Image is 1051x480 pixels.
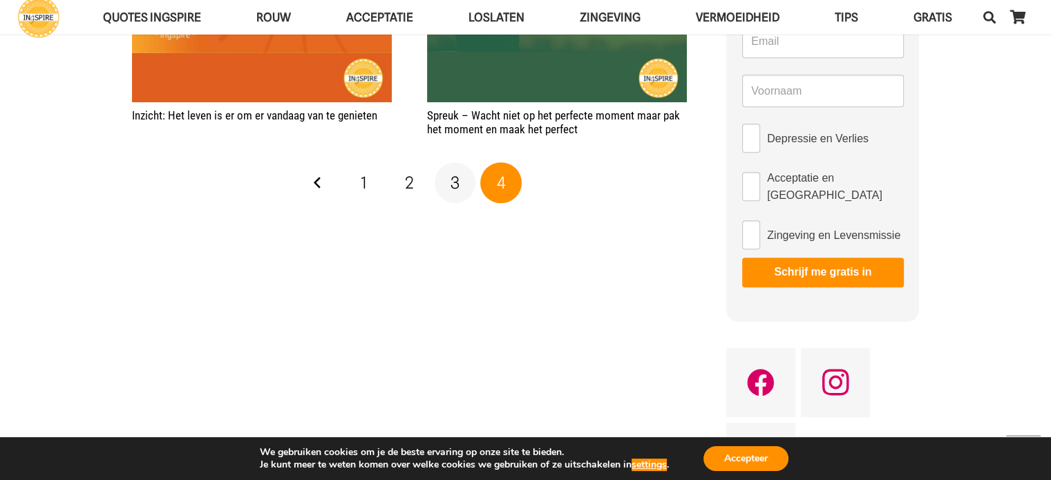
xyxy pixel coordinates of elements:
p: Je kunt meer te weten komen over welke cookies we gebruiken of ze uitschakelen in . [260,459,669,471]
span: Depressie en Verlies [767,130,869,147]
p: We gebruiken cookies om je de beste ervaring op onze site te bieden. [260,446,669,459]
span: TIPS [835,10,858,24]
input: Email [742,25,903,58]
span: ROUW [256,10,291,24]
input: Acceptatie en [GEOGRAPHIC_DATA] [742,172,760,201]
span: GRATIS [913,10,952,24]
span: Zingeving en Levensmissie [767,227,900,244]
span: Loslaten [468,10,524,24]
span: 3 [451,173,460,193]
a: Pagina 1 [343,162,384,204]
span: Pagina 4 [480,162,522,204]
span: 1 [361,173,367,193]
a: Spreuk – Wacht niet op het perfecte moment maar pak het moment en maak het perfect [427,108,680,136]
input: Depressie en Verlies [742,124,760,153]
span: Acceptatie [346,10,413,24]
button: Schrijf me gratis in [742,258,903,287]
a: Pagina 3 [435,162,476,204]
span: QUOTES INGSPIRE [103,10,201,24]
span: Acceptatie en [GEOGRAPHIC_DATA] [767,169,903,204]
span: VERMOEIDHEID [696,10,779,24]
a: Pagina 2 [389,162,430,204]
span: 2 [405,173,414,193]
input: Zingeving en Levensmissie [742,220,760,249]
a: Inzicht: Het leven is er om er vandaag van te genieten [132,108,377,122]
span: 4 [496,173,505,193]
button: settings [632,459,667,471]
input: Voornaam [742,75,903,108]
a: Instagram [801,348,870,417]
a: Facebook [726,348,795,417]
button: Accepteer [703,446,788,471]
span: Zingeving [580,10,641,24]
a: Terug naar top [1006,435,1041,470]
